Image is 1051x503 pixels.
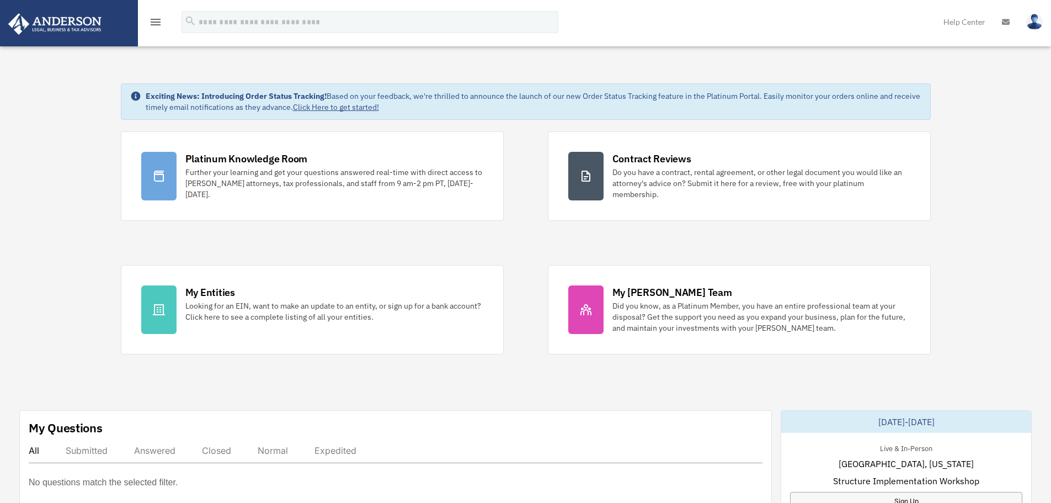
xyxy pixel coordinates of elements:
div: Live & In-Person [871,442,941,453]
div: Further your learning and get your questions answered real-time with direct access to [PERSON_NAM... [185,167,483,200]
strong: Exciting News: Introducing Order Status Tracking! [146,91,327,101]
a: menu [149,19,162,29]
div: My Entities [185,285,235,299]
p: No questions match the selected filter. [29,475,178,490]
div: Based on your feedback, we're thrilled to announce the launch of our new Order Status Tracking fe... [146,91,921,113]
i: search [184,15,196,27]
a: Click Here to get started! [293,102,379,112]
a: My Entities Looking for an EIN, want to make an update to an entity, or sign up for a bank accoun... [121,265,504,354]
a: My [PERSON_NAME] Team Did you know, as a Platinum Member, you have an entire professional team at... [548,265,931,354]
div: Normal [258,445,288,456]
div: My Questions [29,420,103,436]
div: Platinum Knowledge Room [185,152,308,166]
span: [GEOGRAPHIC_DATA], [US_STATE] [839,457,974,470]
a: Platinum Knowledge Room Further your learning and get your questions answered real-time with dire... [121,131,504,221]
span: Structure Implementation Workshop [833,474,979,488]
div: Do you have a contract, rental agreement, or other legal document you would like an attorney's ad... [612,167,910,200]
div: Did you know, as a Platinum Member, you have an entire professional team at your disposal? Get th... [612,300,910,333]
div: Submitted [66,445,108,456]
a: Contract Reviews Do you have a contract, rental agreement, or other legal document you would like... [548,131,931,221]
div: [DATE]-[DATE] [781,411,1031,433]
div: Expedited [314,445,356,456]
img: Anderson Advisors Platinum Portal [5,13,105,35]
i: menu [149,15,162,29]
div: All [29,445,39,456]
img: User Pic [1026,14,1043,30]
div: My [PERSON_NAME] Team [612,285,732,299]
div: Contract Reviews [612,152,691,166]
div: Closed [202,445,231,456]
div: Answered [134,445,175,456]
div: Looking for an EIN, want to make an update to an entity, or sign up for a bank account? Click her... [185,300,483,322]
